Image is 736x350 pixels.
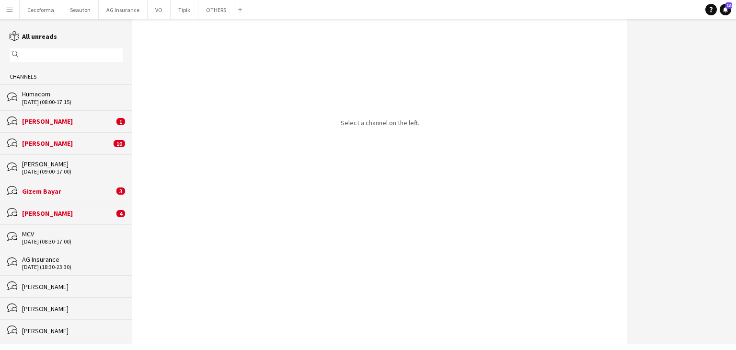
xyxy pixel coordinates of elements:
div: [PERSON_NAME] [22,209,114,218]
span: 1 [116,118,125,125]
button: VO [148,0,171,19]
a: All unreads [10,32,57,41]
p: Select a channel on the left. [341,118,419,127]
button: OTHERS [198,0,234,19]
span: 3 [116,187,125,195]
div: [DATE] (08:00-17:15) [22,99,123,105]
div: Gizem Bayar [22,187,114,196]
div: MCV [22,230,123,238]
div: [PERSON_NAME] [22,139,111,148]
div: AG Insurance [22,255,123,264]
button: Seauton [62,0,99,19]
button: AG Insurance [99,0,148,19]
button: Tipik [171,0,198,19]
div: [PERSON_NAME] [22,160,123,168]
span: 18 [725,2,732,9]
div: [PERSON_NAME] [22,282,123,291]
div: [DATE] (18:30-23:30) [22,264,123,270]
div: [DATE] (08:30-17:00) [22,238,123,245]
div: [PERSON_NAME] [22,304,123,313]
div: Humacom [22,90,123,98]
div: [PERSON_NAME] [22,117,114,126]
div: [DATE] (09:00-17:00) [22,168,123,175]
div: [PERSON_NAME] [22,327,123,335]
span: 10 [114,140,125,147]
span: 4 [116,210,125,217]
button: Cecoforma [20,0,62,19]
a: 18 [720,4,731,15]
